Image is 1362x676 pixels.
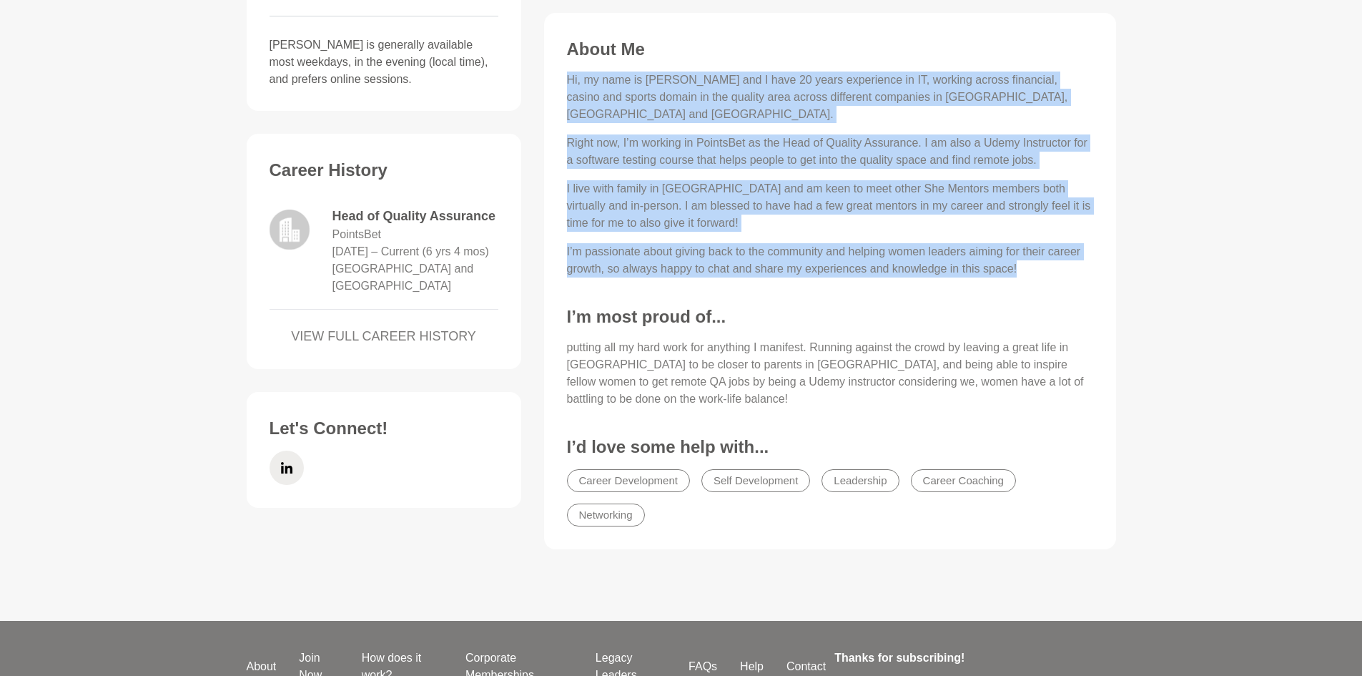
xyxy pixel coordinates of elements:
[567,39,1093,60] h3: About Me
[567,306,1093,328] h3: I’m most proud of...
[270,327,498,346] a: VIEW FULL CAREER HISTORY
[270,451,304,485] a: LinkedIn
[332,260,498,295] dd: [GEOGRAPHIC_DATA] and [GEOGRAPHIC_DATA]
[270,210,310,250] img: logo
[270,36,498,88] p: [PERSON_NAME] is generally available most weekdays, in the evening (local time), and prefers onli...
[270,418,498,439] h3: Let's Connect!
[834,650,1107,667] h4: Thanks for subscribing!
[332,226,381,243] dd: PointsBet
[729,658,775,675] a: Help
[567,180,1093,232] p: I live with family in [GEOGRAPHIC_DATA] and am keen to meet other She Mentors members both virtua...
[567,436,1093,458] h3: I’d love some help with...
[332,207,498,226] dd: Head of Quality Assurance
[775,658,837,675] a: Contact
[235,658,288,675] a: About
[332,245,489,258] time: [DATE] – Current (6 yrs 4 mos)
[270,160,498,181] h3: Career History
[567,72,1093,123] p: Hi, my name is [PERSON_NAME] and I have 20 years experience in IT, working across financial, casi...
[567,339,1093,408] p: putting all my hard work for anything I manifest. Running against the crowd by leaving a great li...
[567,243,1093,278] p: I’m passionate about giving back to the community and helping women leaders aiming for their care...
[677,658,729,675] a: FAQs
[567,134,1093,169] p: Right now, I’m working in PointsBet as the Head of Quality Assurance. I am also a Udemy Instructo...
[332,243,489,260] dd: July 2019 – Current (6 yrs 4 mos)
